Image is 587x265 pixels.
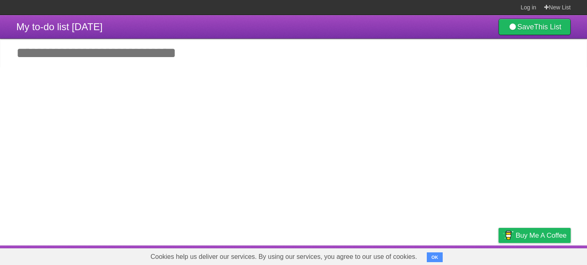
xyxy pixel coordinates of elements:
[142,249,425,265] span: Cookies help us deliver our services. By using our services, you agree to our use of cookies.
[488,247,509,263] a: Privacy
[516,228,567,243] span: Buy me a coffee
[16,21,103,32] span: My to-do list [DATE]
[519,247,571,263] a: Suggest a feature
[503,228,514,242] img: Buy me a coffee
[499,228,571,243] a: Buy me a coffee
[417,247,450,263] a: Developers
[499,19,571,35] a: SaveThis List
[390,247,407,263] a: About
[460,247,478,263] a: Terms
[427,252,443,262] button: OK
[534,23,561,31] b: This List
